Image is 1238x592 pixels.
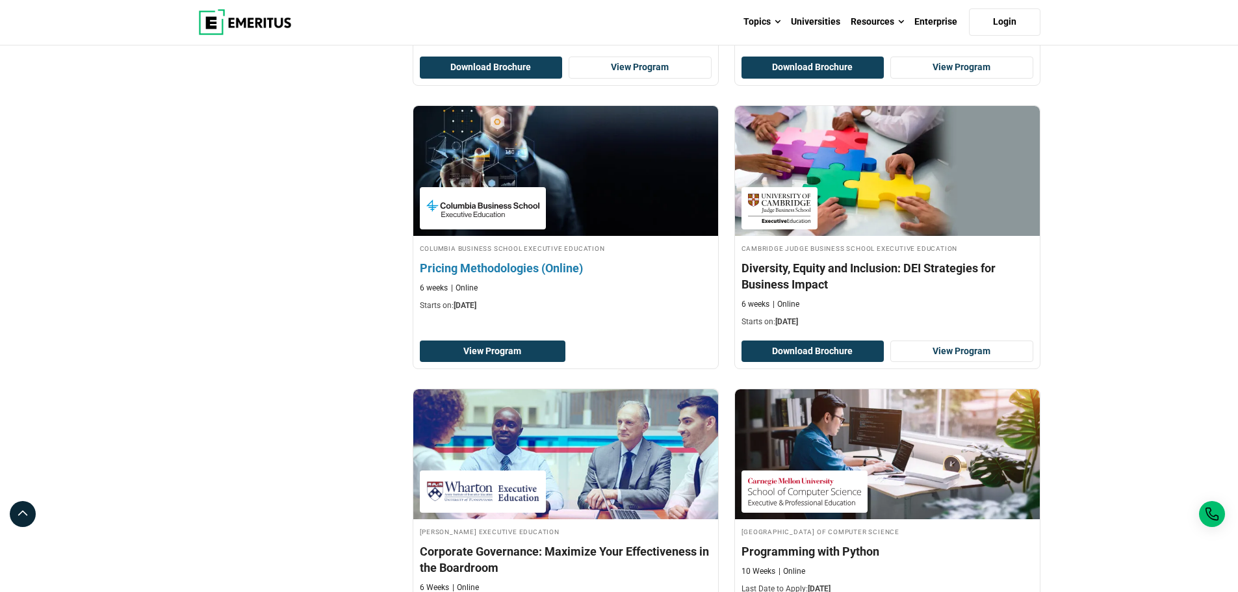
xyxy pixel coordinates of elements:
[420,341,566,363] a: View Program
[748,194,811,223] img: Cambridge Judge Business School Executive Education
[890,57,1033,79] a: View Program
[420,242,712,253] h4: Columbia Business School Executive Education
[742,242,1033,253] h4: Cambridge Judge Business School Executive Education
[742,260,1033,292] h4: Diversity, Equity and Inclusion: DEI Strategies for Business Impact
[773,299,799,310] p: Online
[454,301,476,310] span: [DATE]
[420,526,712,537] h4: [PERSON_NAME] Executive Education
[742,299,769,310] p: 6 weeks
[426,194,539,223] img: Columbia Business School Executive Education
[398,99,733,242] img: Pricing Methodologies (Online) | Online Sales and Marketing Course
[735,106,1040,334] a: Leadership Course by Cambridge Judge Business School Executive Education - August 28, 2025 Cambri...
[969,8,1040,36] a: Login
[420,260,712,276] h4: Pricing Methodologies (Online)
[890,341,1033,363] a: View Program
[742,57,884,79] button: Download Brochure
[569,57,712,79] a: View Program
[775,317,798,326] span: [DATE]
[413,106,718,318] a: Sales and Marketing Course by Columbia Business School Executive Education - August 28, 2025 Colu...
[420,283,448,294] p: 6 weeks
[742,543,1033,560] h4: Programming with Python
[742,526,1033,537] h4: [GEOGRAPHIC_DATA] of Computer Science
[420,57,563,79] button: Download Brochure
[748,477,861,506] img: Carnegie Mellon University School of Computer Science
[742,566,775,577] p: 10 Weeks
[779,566,805,577] p: Online
[735,389,1040,519] img: Programming with Python | Online AI and Machine Learning Course
[742,316,1033,328] p: Starts on:
[451,283,478,294] p: Online
[742,341,884,363] button: Download Brochure
[420,543,712,576] h4: Corporate Governance: Maximize Your Effectiveness in the Boardroom
[413,389,718,519] img: Corporate Governance: Maximize Your Effectiveness in the Boardroom | Online Business Management C...
[735,106,1040,236] img: Diversity, Equity and Inclusion: DEI Strategies for Business Impact | Online Leadership Course
[420,300,712,311] p: Starts on:
[426,477,539,506] img: Wharton Executive Education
